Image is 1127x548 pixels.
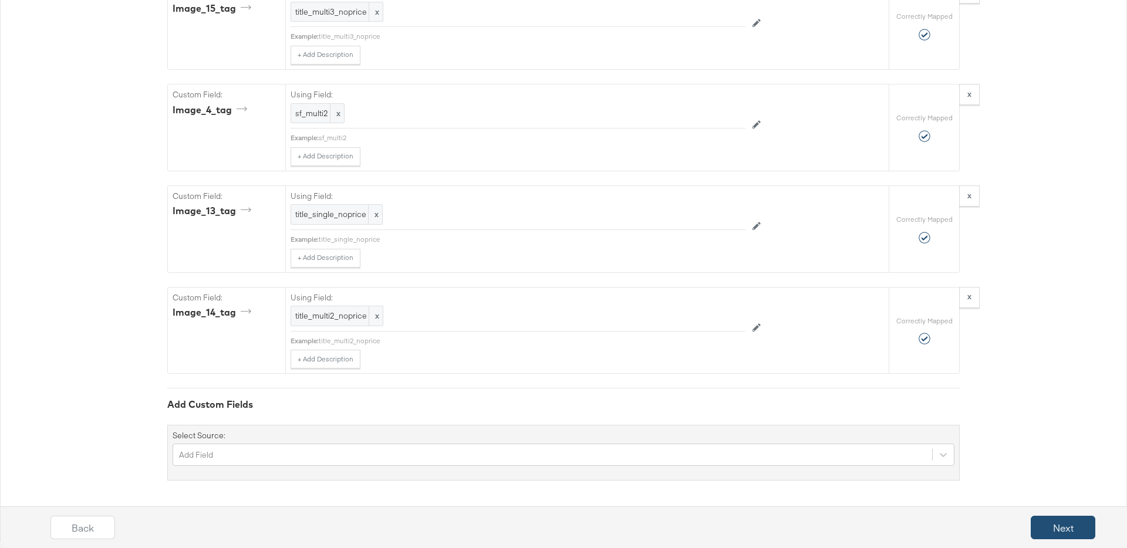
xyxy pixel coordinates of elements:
[319,235,745,244] div: title_single_noprice
[291,235,319,244] div: Example:
[967,89,971,99] strong: x
[291,292,745,303] label: Using Field:
[173,2,255,15] div: image_15_tag
[291,147,360,166] button: + Add Description
[369,306,383,326] span: x
[173,430,225,441] label: Select Source:
[896,215,953,224] label: Correctly Mapped
[167,398,960,411] div: Add Custom Fields
[368,205,382,224] span: x
[173,103,251,117] div: image_4_tag
[896,12,953,21] label: Correctly Mapped
[967,190,971,201] strong: x
[173,292,281,303] label: Custom Field:
[291,336,319,346] div: Example:
[50,516,115,539] button: Back
[291,249,360,268] button: + Add Description
[291,32,319,41] div: Example:
[319,32,745,41] div: title_multi3_noprice
[319,336,745,346] div: title_multi2_noprice
[967,291,971,302] strong: x
[295,6,379,18] span: title_multi3_noprice
[173,191,281,202] label: Custom Field:
[295,108,340,119] span: sf_multi2
[959,185,980,207] button: x
[291,89,745,100] label: Using Field:
[959,84,980,105] button: x
[295,310,379,322] span: title_multi2_noprice
[1031,516,1095,539] button: Next
[369,2,383,22] span: x
[173,306,255,319] div: image_14_tag
[179,449,213,461] div: Add Field
[295,209,378,220] span: title_single_noprice
[291,191,745,202] label: Using Field:
[291,46,360,65] button: + Add Description
[896,316,953,326] label: Correctly Mapped
[173,89,281,100] label: Custom Field:
[896,113,953,123] label: Correctly Mapped
[291,350,360,368] button: + Add Description
[330,104,344,123] span: x
[173,204,255,218] div: image_13_tag
[291,133,319,143] div: Example:
[319,133,745,143] div: sf_multi2
[959,287,980,308] button: x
